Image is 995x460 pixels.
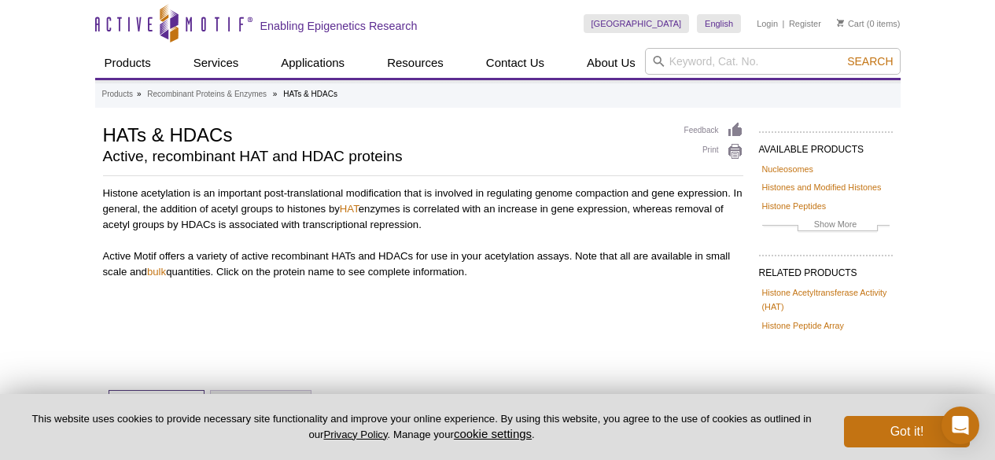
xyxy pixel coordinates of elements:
img: Your Cart [837,19,844,27]
a: Register [789,18,821,29]
a: Products [102,87,133,101]
li: (0 items) [837,14,901,33]
span: Search [847,55,893,68]
h2: AVAILABLE PRODUCTS [759,131,893,160]
a: Show More [762,217,890,235]
a: Feedback [684,122,743,139]
a: Documents (3) [211,391,311,422]
h2: RELATED PRODUCTS [759,255,893,283]
a: HAT [340,203,359,215]
a: Nucleosomes [762,162,813,176]
a: Products [95,48,160,78]
a: Print [684,143,743,160]
a: Login [757,18,778,29]
a: About Us [577,48,645,78]
a: English [697,14,741,33]
a: Applications [271,48,354,78]
a: Services [184,48,249,78]
a: [GEOGRAPHIC_DATA] [584,14,690,33]
button: Got it! [844,416,970,447]
button: Search [842,54,897,68]
a: Contact Us [477,48,554,78]
h1: HATs & HDACs [103,122,669,145]
a: Cart [837,18,864,29]
div: Open Intercom Messenger [942,407,979,444]
p: This website uses cookies to provide necessary site functionality and improve your online experie... [25,412,818,442]
a: Histone Peptides [762,199,827,213]
input: Keyword, Cat. No. [645,48,901,75]
a: Recombinant Proteins & Enzymes [147,87,267,101]
li: » [137,90,142,98]
a: Histone Acetyltransferase Activity (HAT) [762,285,890,314]
a: Privacy Policy [323,429,387,440]
li: HATs & HDACs [283,90,337,98]
p: Histone acetylation is an important post-translational modification that is involved in regulatin... [103,186,743,280]
a: Histones and Modified Histones [762,180,882,194]
a: bulk [147,266,166,278]
button: cookie settings [454,427,532,440]
a: Resources [378,48,453,78]
h2: Active, recombinant HAT and HDAC proteins [103,149,669,164]
h2: Enabling Epigenetics Research [260,19,418,33]
a: Histone Peptide Array [762,318,844,333]
li: | [783,14,785,33]
a: Products (34) [109,391,204,422]
li: » [273,90,278,98]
